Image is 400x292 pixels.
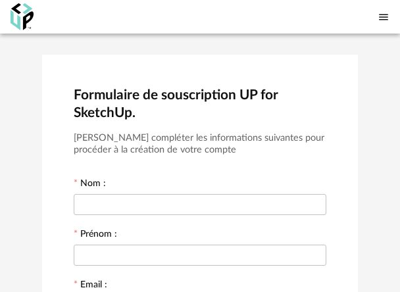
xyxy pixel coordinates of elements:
span: Menu icon [378,10,389,24]
label: Prénom : [74,230,117,241]
label: Nom : [74,179,106,191]
label: Email : [74,280,107,292]
h3: [PERSON_NAME] compléter les informations suivantes pour procéder à la création de votre compte [74,132,326,157]
img: OXP [11,3,34,30]
h2: Formulaire de souscription UP for SketchUp. [74,86,326,122]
